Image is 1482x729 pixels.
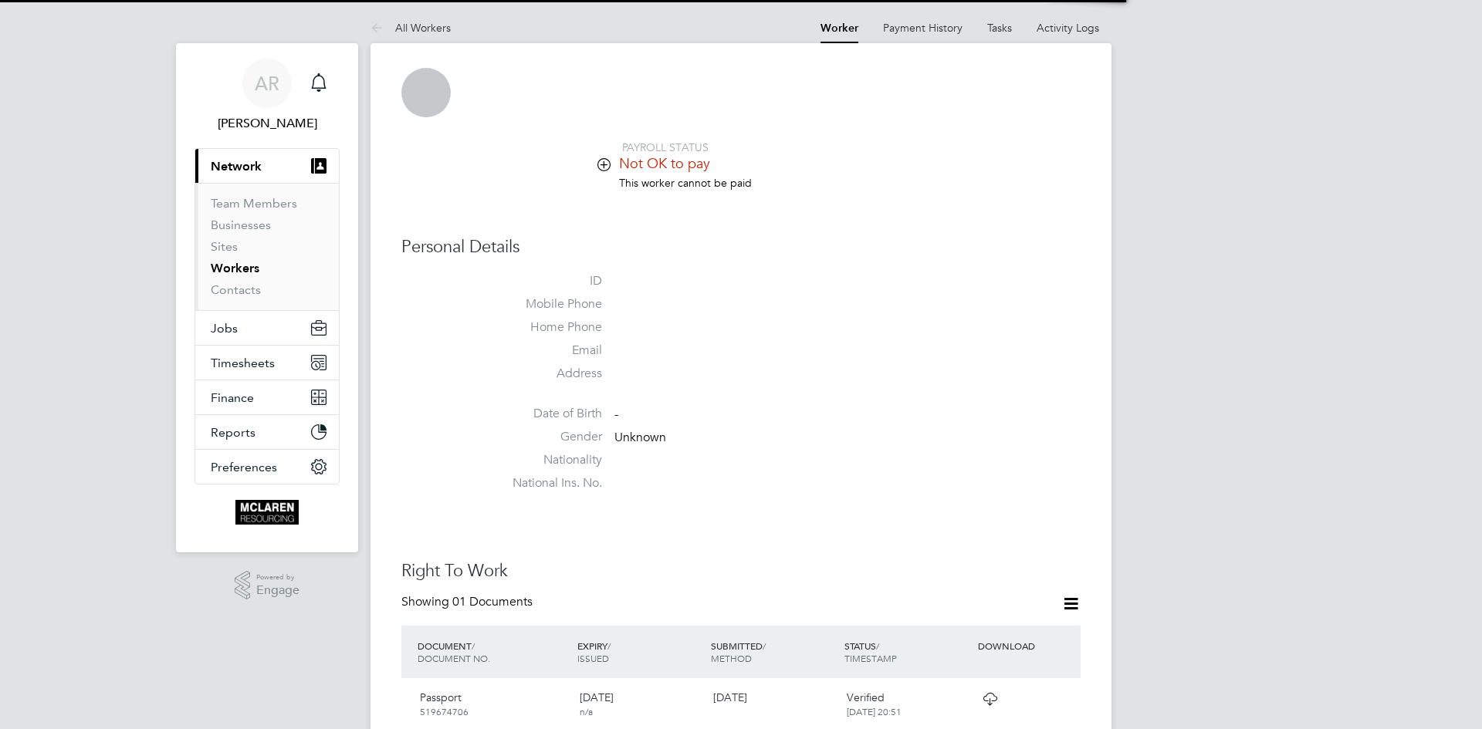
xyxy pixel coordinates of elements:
label: Home Phone [494,319,602,336]
img: mclaren-logo-retina.png [235,500,298,525]
button: Preferences [195,450,339,484]
span: This worker cannot be paid [619,176,752,190]
label: Mobile Phone [494,296,602,312]
span: / [763,640,766,652]
div: [DATE] [574,684,707,724]
span: Powered by [256,571,299,584]
a: Team Members [211,196,297,211]
label: Gender [494,429,602,445]
div: Passport [414,684,574,724]
button: Finance [195,380,339,414]
span: / [607,640,611,652]
nav: Main navigation [176,43,358,552]
label: ID [494,273,602,289]
div: EXPIRY [574,632,707,672]
span: n/a [580,705,593,717]
label: Date of Birth [494,406,602,422]
a: Sites [211,239,238,254]
span: / [876,640,879,652]
span: TIMESTAMP [844,652,897,664]
span: Verified [847,690,885,704]
a: Worker [821,22,858,35]
span: Engage [256,584,299,597]
span: Network [211,159,262,174]
span: METHOD [711,652,752,664]
span: [DATE] 20:51 [847,705,902,717]
span: Preferences [211,460,277,474]
button: Jobs [195,311,339,345]
span: Jobs [211,321,238,336]
span: PAYROLL STATUS [622,140,709,154]
span: Reports [211,425,255,440]
button: Reports [195,415,339,449]
span: - [614,407,618,423]
span: / [472,640,475,652]
div: Showing [401,594,536,610]
div: SUBMITTED [707,632,841,672]
a: Powered byEngage [235,571,300,600]
div: [DATE] [707,684,841,710]
label: National Ins. No. [494,475,602,491]
label: Nationality [494,452,602,468]
a: All Workers [370,21,451,35]
span: AR [255,73,279,93]
a: Go to home page [195,500,340,525]
a: Activity Logs [1037,21,1099,35]
h3: Right To Work [401,560,1081,582]
label: Address [494,366,602,382]
button: Network [195,149,339,183]
div: STATUS [841,632,974,672]
a: AR[PERSON_NAME] [195,59,340,133]
a: Payment History [883,21,963,35]
span: ISSUED [577,652,609,664]
span: Not OK to pay [619,154,710,172]
div: DOWNLOAD [974,632,1081,660]
span: Arek Roziewicz [195,114,340,133]
button: Timesheets [195,346,339,380]
label: Email [494,343,602,359]
a: Businesses [211,218,271,232]
div: DOCUMENT [414,632,574,672]
span: Finance [211,390,254,405]
span: Timesheets [211,356,275,370]
div: Network [195,183,339,310]
span: Unknown [614,430,666,445]
span: 519674706 [420,705,469,717]
a: Tasks [987,21,1012,35]
span: 01 Documents [452,594,533,609]
a: Contacts [211,282,261,297]
span: DOCUMENT NO. [418,652,490,664]
h3: Personal Details [401,236,1081,258]
a: Workers [211,261,259,275]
